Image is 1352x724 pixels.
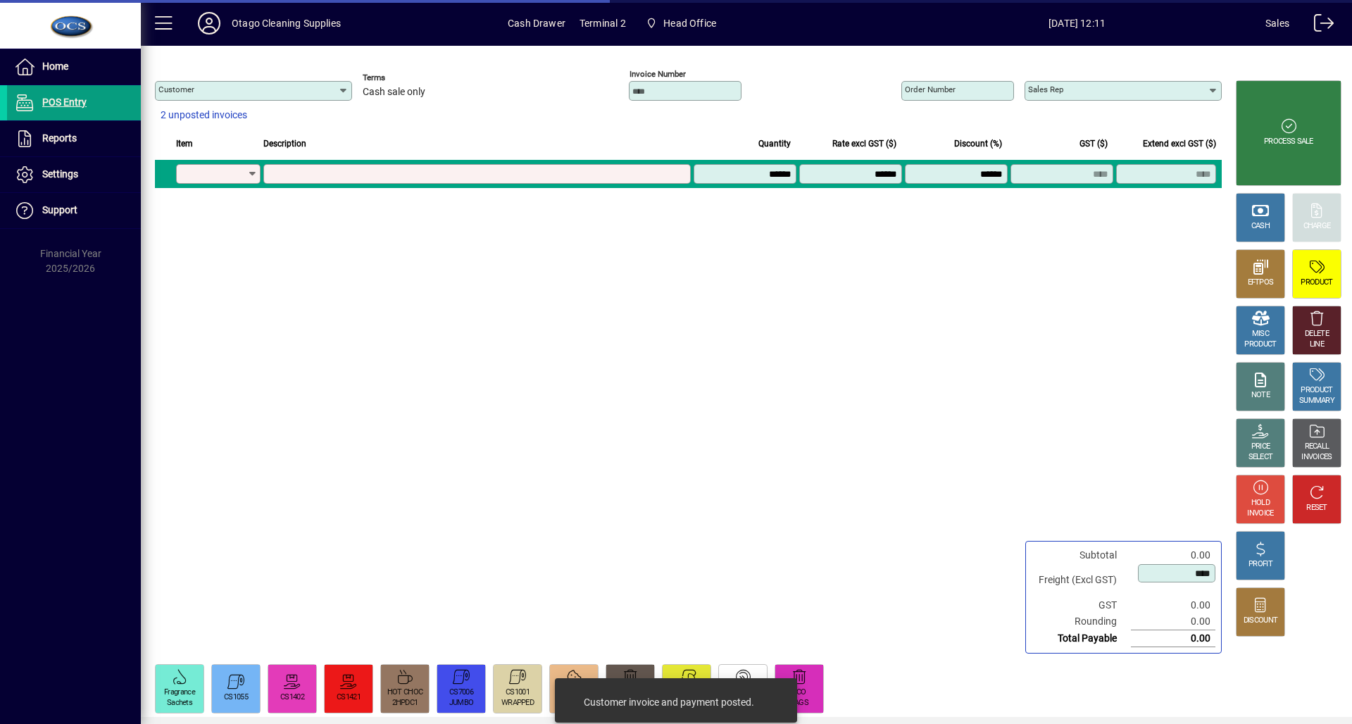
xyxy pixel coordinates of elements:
span: Cash Drawer [508,12,565,35]
div: DELETE [1305,329,1329,339]
div: PROFIT [1248,559,1272,570]
div: 2HPDC1 [392,698,418,709]
div: LINE [1310,339,1324,350]
div: NOTE [1251,390,1270,401]
td: GST [1032,597,1131,613]
span: Support [42,204,77,216]
div: DISCOUNT [1244,616,1277,626]
mat-label: Sales rep [1028,85,1063,94]
div: PROCESS SALE [1264,137,1313,147]
td: 0.00 [1131,630,1215,647]
mat-label: Customer [158,85,194,94]
span: Rate excl GST ($) [832,136,896,151]
a: Logout [1303,3,1334,49]
div: MISC [1252,329,1269,339]
div: PRODUCT [1244,339,1276,350]
div: CASH [1251,221,1270,232]
div: CS7006 [449,687,473,698]
span: Item [176,136,193,151]
div: PRICE [1251,442,1270,452]
div: EFTPOS [1248,277,1274,288]
span: GST ($) [1079,136,1108,151]
div: CHARGE [1303,221,1331,232]
button: 2 unposted invoices [155,103,253,128]
div: Fragrance [164,687,195,698]
div: Sachets [167,698,192,709]
span: Extend excl GST ($) [1143,136,1216,151]
div: HOT CHOC [387,687,423,698]
span: Description [263,136,306,151]
div: INVOICE [1247,508,1273,519]
div: Customer invoice and payment posted. [584,695,754,709]
td: 0.00 [1131,597,1215,613]
a: Home [7,49,141,85]
a: Settings [7,157,141,192]
div: CS1402 [280,692,304,703]
td: 0.00 [1131,547,1215,563]
span: Head Office [640,11,722,36]
div: JUMBO [449,698,474,709]
div: Sales [1265,12,1289,35]
div: RESET [1306,503,1327,513]
span: Discount (%) [954,136,1002,151]
span: Terms [363,73,447,82]
a: Support [7,193,141,228]
button: Profile [187,11,232,36]
div: PRODUCT [1301,385,1332,396]
div: WRAPPED [501,698,534,709]
td: Subtotal [1032,547,1131,563]
div: INVOICES [1301,452,1332,463]
div: HOLD [1251,498,1270,508]
span: Terminal 2 [580,12,626,35]
span: 2 unposted invoices [161,108,247,123]
span: Head Office [663,12,716,35]
div: CS1421 [337,692,361,703]
div: PRODUCT [1301,277,1332,288]
mat-label: Invoice number [630,69,686,79]
span: Reports [42,132,77,144]
td: Freight (Excl GST) [1032,563,1131,597]
div: CS1001 [506,687,530,698]
mat-label: Order number [905,85,956,94]
div: SUMMARY [1299,396,1334,406]
span: Settings [42,168,78,180]
span: Quantity [758,136,791,151]
a: Reports [7,121,141,156]
td: Rounding [1032,613,1131,630]
span: Home [42,61,68,72]
td: 0.00 [1131,613,1215,630]
td: Total Payable [1032,630,1131,647]
div: RECALL [1305,442,1329,452]
span: POS Entry [42,96,87,108]
div: CS1055 [224,692,248,703]
div: Otago Cleaning Supplies [232,12,341,35]
span: [DATE] 12:11 [889,12,1265,35]
div: SELECT [1248,452,1273,463]
span: Cash sale only [363,87,425,98]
